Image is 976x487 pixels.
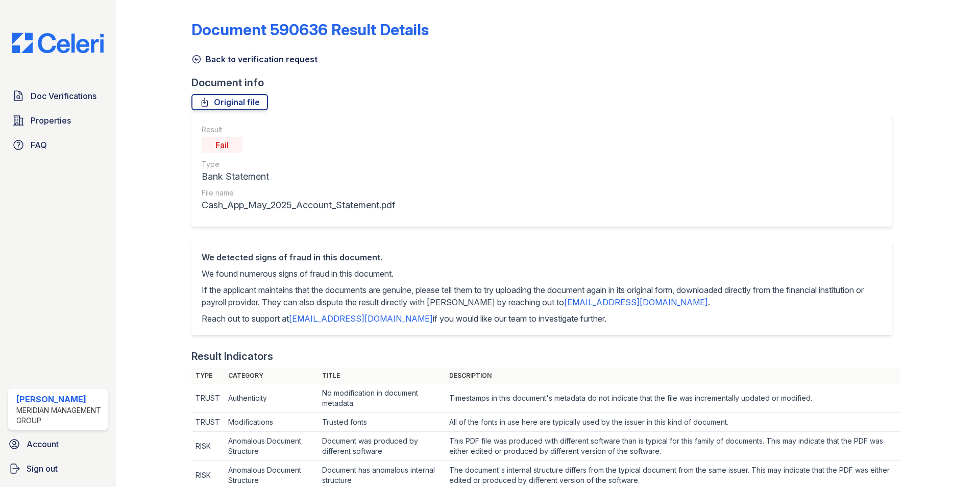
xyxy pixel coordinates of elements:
[224,384,318,413] td: Authenticity
[202,159,395,169] div: Type
[31,139,47,151] span: FAQ
[318,432,446,461] td: Document was produced by different software
[318,384,446,413] td: No modification in document metadata
[191,368,224,384] th: Type
[224,432,318,461] td: Anomalous Document Structure
[202,284,882,308] p: If the applicant maintains that the documents are genuine, please tell them to try uploading the ...
[191,384,224,413] td: TRUST
[191,76,900,90] div: Document info
[191,53,318,65] a: Back to verification request
[202,267,882,280] p: We found numerous signs of fraud in this document.
[224,413,318,432] td: Modifications
[202,188,395,198] div: File name
[445,384,900,413] td: Timestamps in this document's metadata do not indicate that the file was incrementally updated or...
[191,20,429,39] a: Document 590636 Result Details
[8,86,108,106] a: Doc Verifications
[16,393,104,405] div: [PERSON_NAME]
[4,33,112,53] img: CE_Logo_Blue-a8612792a0a2168367f1c8372b55b34899dd931a85d93a1a3d3e32e68fde9ad4.png
[202,137,242,153] div: Fail
[4,434,112,454] a: Account
[191,349,273,363] div: Result Indicators
[224,368,318,384] th: Category
[202,198,395,212] div: Cash_App_May_2025_Account_Statement.pdf
[27,438,59,450] span: Account
[31,90,96,102] span: Doc Verifications
[16,405,104,426] div: Meridian Management Group
[289,313,433,324] a: [EMAIL_ADDRESS][DOMAIN_NAME]
[202,169,395,184] div: Bank Statement
[445,413,900,432] td: All of the fonts in use here are typically used by the issuer in this kind of document.
[202,251,882,263] div: We detected signs of fraud in this document.
[202,125,395,135] div: Result
[8,135,108,155] a: FAQ
[31,114,71,127] span: Properties
[191,94,268,110] a: Original file
[318,368,446,384] th: Title
[191,413,224,432] td: TRUST
[445,368,900,384] th: Description
[445,432,900,461] td: This PDF file was produced with different software than is typical for this family of documents. ...
[8,110,108,131] a: Properties
[202,312,882,325] p: Reach out to support at if you would like our team to investigate further.
[708,297,710,307] span: .
[191,432,224,461] td: RISK
[27,462,58,475] span: Sign out
[4,458,112,479] a: Sign out
[564,297,708,307] a: [EMAIL_ADDRESS][DOMAIN_NAME]
[318,413,446,432] td: Trusted fonts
